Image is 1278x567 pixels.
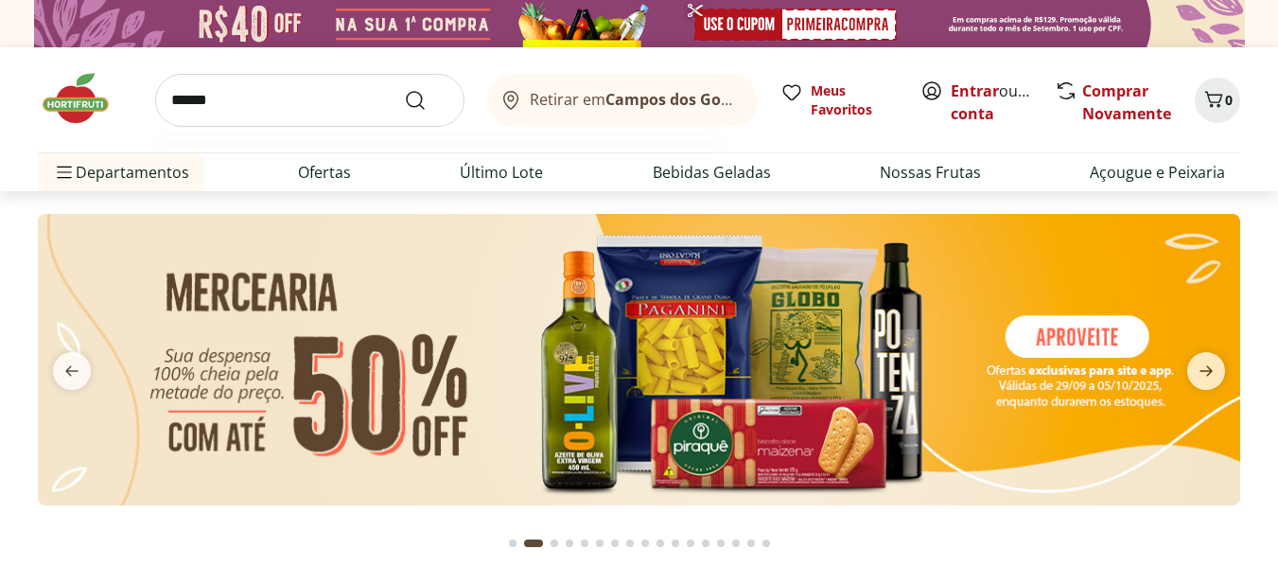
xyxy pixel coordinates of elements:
[38,352,106,390] button: previous
[638,521,653,566] button: Go to page 9 from fs-carousel
[505,521,520,566] button: Go to page 1 from fs-carousel
[607,521,622,566] button: Go to page 7 from fs-carousel
[728,521,744,566] button: Go to page 15 from fs-carousel
[530,91,739,108] span: Retirar em
[1195,78,1240,123] button: Carrinho
[951,80,999,101] a: Entrar
[1172,352,1240,390] button: next
[1090,161,1225,184] a: Açougue e Peixaria
[951,80,1035,125] span: ou
[622,521,638,566] button: Go to page 8 from fs-carousel
[404,89,449,112] button: Submit Search
[53,150,189,195] span: Departamentos
[38,214,1240,505] img: mercearia
[605,89,949,110] b: Campos dos Goytacazes/[GEOGRAPHIC_DATA]
[811,81,898,119] span: Meus Favoritos
[880,161,981,184] a: Nossas Frutas
[780,81,898,119] a: Meus Favoritos
[744,521,759,566] button: Go to page 16 from fs-carousel
[577,521,592,566] button: Go to page 5 from fs-carousel
[53,150,76,195] button: Menu
[668,521,683,566] button: Go to page 11 from fs-carousel
[653,161,771,184] a: Bebidas Geladas
[547,521,562,566] button: Go to page 3 from fs-carousel
[1225,91,1233,109] span: 0
[698,521,713,566] button: Go to page 13 from fs-carousel
[487,74,758,127] button: Retirar emCampos dos Goytacazes/[GEOGRAPHIC_DATA]
[713,521,728,566] button: Go to page 14 from fs-carousel
[38,70,132,127] img: Hortifruti
[592,521,607,566] button: Go to page 6 from fs-carousel
[562,521,577,566] button: Go to page 4 from fs-carousel
[683,521,698,566] button: Go to page 12 from fs-carousel
[1082,80,1171,124] a: Comprar Novamente
[298,161,351,184] a: Ofertas
[460,161,543,184] a: Último Lote
[520,521,547,566] button: Current page from fs-carousel
[653,521,668,566] button: Go to page 10 from fs-carousel
[155,74,464,127] input: search
[951,80,1055,124] a: Criar conta
[759,521,774,566] button: Go to page 17 from fs-carousel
